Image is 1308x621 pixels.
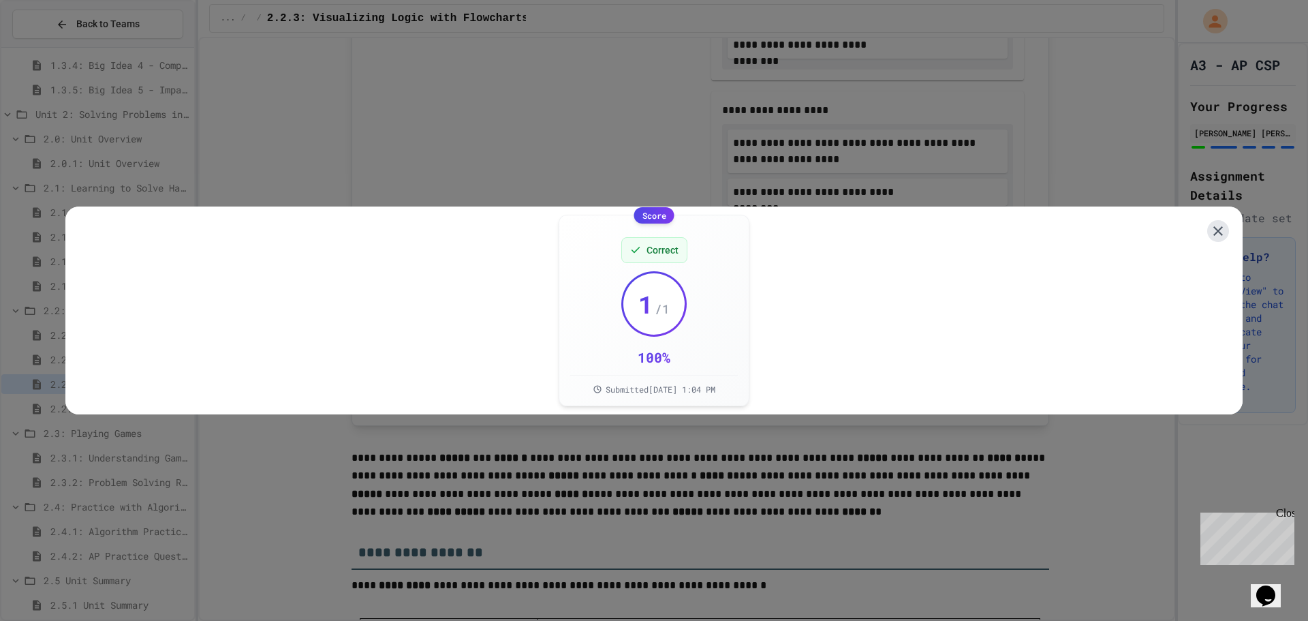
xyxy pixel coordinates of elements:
[634,207,674,224] div: Score
[1251,566,1294,607] iframe: chat widget
[638,348,670,367] div: 100 %
[1195,507,1294,565] iframe: chat widget
[5,5,94,87] div: Chat with us now!Close
[638,290,653,318] span: 1
[647,243,679,257] span: Correct
[606,384,715,395] span: Submitted [DATE] 1:04 PM
[655,299,670,318] span: / 1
